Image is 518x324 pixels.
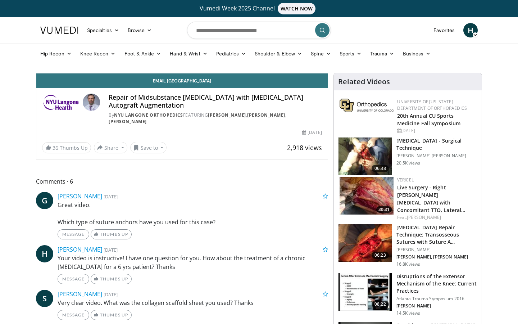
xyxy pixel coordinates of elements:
[397,177,414,183] a: Vericel
[338,224,392,262] img: a284ffb3-f88c-46bb-88bb-d0d390e931a0.150x105_q85_crop-smart_upscale.jpg
[338,273,392,311] img: c329ce19-05ea-4e12-b583-111b1ee27852.150x105_q85_crop-smart_upscale.jpg
[338,138,392,175] img: Vx8lr-LI9TPdNKgn4xMDoxOjBzMTt2bJ.150x105_q85_crop-smart_upscale.jpg
[120,46,166,61] a: Foot & Ankle
[91,229,131,239] a: Thumbs Up
[58,254,328,271] p: Your video is instructive! I have one question for you. How about the treatment of a chronic [MED...
[76,46,120,61] a: Knee Recon
[396,137,477,152] h3: [MEDICAL_DATA] - Surgical Technique
[109,94,322,109] h4: Repair of Midsubstance [MEDICAL_DATA] with [MEDICAL_DATA] Autograft Augmentation
[287,143,322,152] span: 2,918 views
[278,3,316,14] span: WATCH NOW
[397,112,460,127] a: 20th Annual CU Sports Medicine Fall Symposium
[42,94,80,111] img: NYU Langone Orthopedics
[396,254,477,260] p: [PERSON_NAME], [PERSON_NAME]
[340,177,394,215] img: f2822210-6046-4d88-9b48-ff7c77ada2d7.150x105_q85_crop-smart_upscale.jpg
[58,229,89,239] a: Message
[40,27,78,34] img: VuMedi Logo
[58,246,102,253] a: [PERSON_NAME]
[340,177,394,215] a: 30:31
[366,46,399,61] a: Trauma
[165,46,212,61] a: Hand & Wrist
[58,274,89,284] a: Message
[114,112,183,118] a: NYU Langone Orthopedics
[396,310,420,316] p: 14.5K views
[396,296,477,302] p: Atlanta Trauma Symposium 2016
[36,46,76,61] a: Hip Recon
[36,192,53,209] a: G
[340,99,394,112] img: 355603a8-37da-49b6-856f-e00d7e9307d3.png.150x105_q85_autocrop_double_scale_upscale_version-0.2.png
[396,303,477,309] p: [PERSON_NAME]
[104,247,118,253] small: [DATE]
[372,165,389,172] span: 06:38
[338,273,477,316] a: 08:22 Disruptions of the Extensor Mechanism of the Knee: Current Practices Atlanta Trauma Symposi...
[407,214,441,220] a: [PERSON_NAME]
[338,224,477,267] a: 06:23 [MEDICAL_DATA] Repair Technique: Transosseous Sutures with Suture A… [PERSON_NAME] [PERSON_...
[104,291,118,298] small: [DATE]
[41,3,477,14] a: Vumedi Week 2025 ChannelWATCH NOW
[335,46,366,61] a: Sports
[36,290,53,307] a: S
[247,112,285,118] a: [PERSON_NAME]
[396,153,477,159] p: [PERSON_NAME] [PERSON_NAME]
[58,192,102,200] a: [PERSON_NAME]
[396,160,420,166] p: 20.5K views
[397,214,476,221] div: Feat.
[372,252,389,259] span: 06:23
[302,129,322,136] div: [DATE]
[91,310,131,320] a: Thumbs Up
[397,99,467,111] a: University of [US_STATE] Department of Orthopaedics
[429,23,459,37] a: Favorites
[397,127,476,134] div: [DATE]
[187,22,331,39] input: Search topics, interventions
[338,137,477,175] a: 06:38 [MEDICAL_DATA] - Surgical Technique [PERSON_NAME] [PERSON_NAME] 20.5K views
[399,46,435,61] a: Business
[397,184,466,213] a: Live Surgery - Right [PERSON_NAME][MEDICAL_DATA] with Concomitant TTO, Lateral…
[250,46,306,61] a: Shoulder & Elbow
[130,142,167,153] button: Save to
[396,261,420,267] p: 16.8K views
[123,23,156,37] a: Browse
[376,206,392,213] span: 30:31
[58,310,89,320] a: Message
[208,112,246,118] a: [PERSON_NAME]
[396,273,477,294] h3: Disruptions of the Extensor Mechanism of the Knee: Current Practices
[396,247,477,253] p: [PERSON_NAME]
[104,193,118,200] small: [DATE]
[58,290,102,298] a: [PERSON_NAME]
[36,245,53,262] a: H
[94,142,127,153] button: Share
[372,301,389,308] span: 08:22
[58,298,328,307] p: Very clear video. What was the collagen scaffold sheet you used? Thanks
[212,46,250,61] a: Pediatrics
[36,73,328,88] a: Email [GEOGRAPHIC_DATA]
[338,77,390,86] h4: Related Videos
[36,177,328,186] span: Comments 6
[396,224,477,246] h3: [MEDICAL_DATA] Repair Technique: Transosseous Sutures with Suture A…
[53,144,58,151] span: 36
[306,46,335,61] a: Spine
[463,23,478,37] a: H
[109,118,147,125] a: [PERSON_NAME]
[58,201,328,226] p: Great video. Which type of suture anchors have you used for this case?
[83,94,100,111] img: Avatar
[91,274,131,284] a: Thumbs Up
[42,142,91,153] a: 36 Thumbs Up
[109,112,322,125] div: By FEATURING , ,
[83,23,123,37] a: Specialties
